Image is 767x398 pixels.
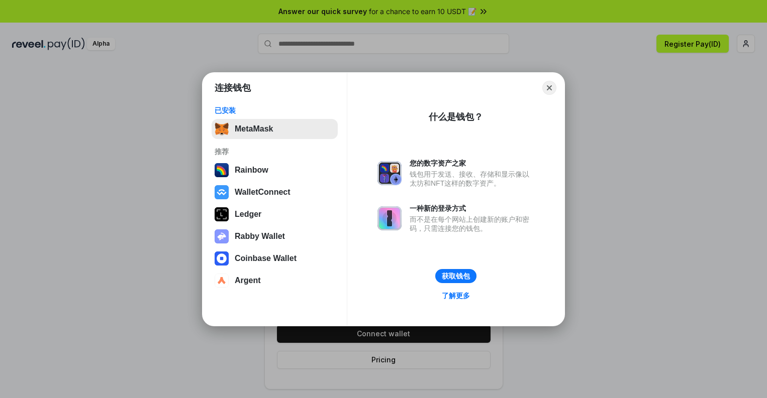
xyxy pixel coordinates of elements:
button: WalletConnect [212,182,338,202]
div: 了解更多 [442,291,470,300]
div: 推荐 [215,147,335,156]
div: MetaMask [235,124,273,134]
button: Rainbow [212,160,338,180]
button: MetaMask [212,119,338,139]
div: 而不是在每个网站上创建新的账户和密码，只需连接您的钱包。 [410,215,534,233]
img: svg+xml,%3Csvg%20xmlns%3D%22http%3A%2F%2Fwww.w3.org%2F2000%2Fsvg%22%20fill%3D%22none%22%20viewBox... [215,229,229,243]
div: 已安装 [215,106,335,115]
img: svg+xml,%3Csvg%20width%3D%2228%22%20height%3D%2228%22%20viewBox%3D%220%200%2028%2028%22%20fill%3D... [215,274,229,288]
img: svg+xml,%3Csvg%20width%3D%22120%22%20height%3D%22120%22%20viewBox%3D%220%200%20120%20120%22%20fil... [215,163,229,177]
button: Rabby Wallet [212,226,338,246]
div: 钱包用于发送、接收、存储和显示像以太坊和NFT这样的数字资产。 [410,170,534,188]
img: svg+xml,%3Csvg%20width%3D%2228%22%20height%3D%2228%22%20viewBox%3D%220%200%2028%2028%22%20fill%3D... [215,185,229,199]
h1: 连接钱包 [215,82,251,94]
div: 一种新的登录方式 [410,204,534,213]
div: Rainbow [235,166,268,175]
div: Rabby Wallet [235,232,285,241]
button: Argent [212,271,338,291]
img: svg+xml,%3Csvg%20xmlns%3D%22http%3A%2F%2Fwww.w3.org%2F2000%2Fsvg%22%20fill%3D%22none%22%20viewBox... [377,161,402,185]
div: Coinbase Wallet [235,254,297,263]
img: svg+xml,%3Csvg%20xmlns%3D%22http%3A%2F%2Fwww.w3.org%2F2000%2Fsvg%22%20fill%3D%22none%22%20viewBox... [377,206,402,230]
div: 什么是钱包？ [429,111,483,123]
img: svg+xml,%3Csvg%20width%3D%2228%22%20height%3D%2228%22%20viewBox%3D%220%200%2028%2028%22%20fill%3D... [215,251,229,266]
button: Coinbase Wallet [212,248,338,269]
div: Argent [235,276,261,285]
button: Ledger [212,204,338,224]
div: Ledger [235,210,261,219]
a: 了解更多 [436,289,476,302]
button: Close [542,81,556,95]
div: WalletConnect [235,188,291,197]
div: 获取钱包 [442,272,470,281]
img: svg+xml,%3Csvg%20xmlns%3D%22http%3A%2F%2Fwww.w3.org%2F2000%2Fsvg%22%20width%3D%2228%22%20height%3... [215,207,229,221]
button: 获取钱包 [435,269,476,283]
img: svg+xml,%3Csvg%20fill%3D%22none%22%20height%3D%2233%22%20viewBox%3D%220%200%2035%2033%22%20width%... [215,122,229,136]
div: 您的数字资产之家 [410,159,534,168]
